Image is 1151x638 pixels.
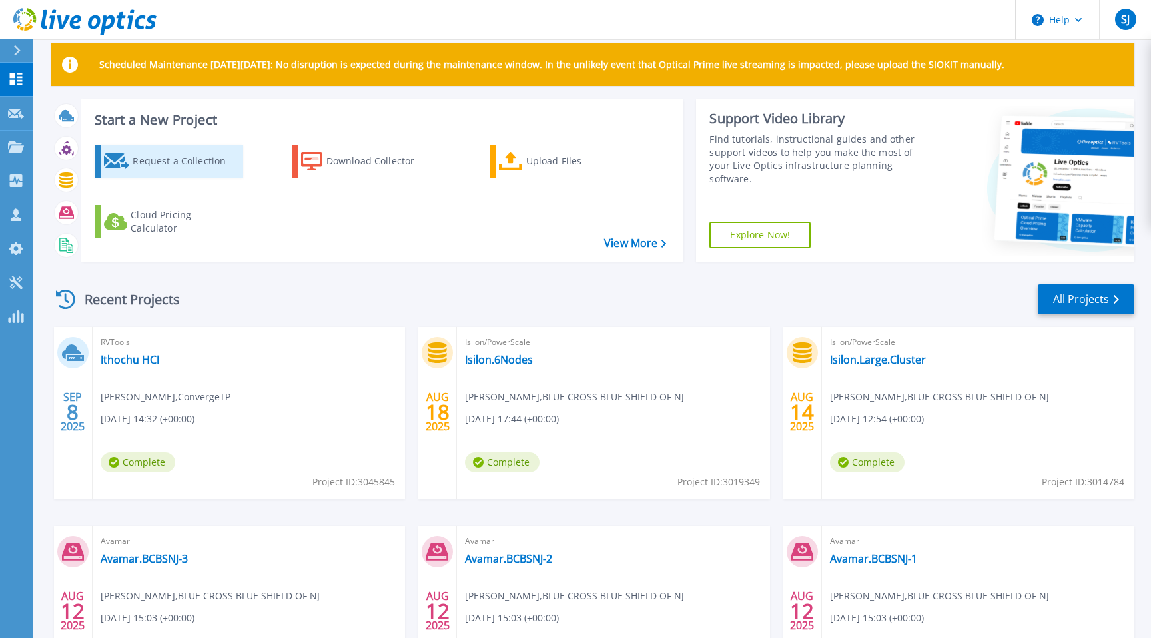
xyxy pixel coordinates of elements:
span: [DATE] 17:44 (+00:00) [465,412,559,426]
span: [PERSON_NAME] , BLUE CROSS BLUE SHIELD OF NJ [101,589,320,603]
span: 14 [790,406,814,418]
div: Find tutorials, instructional guides and other support videos to help you make the most of your L... [709,133,931,186]
span: 12 [790,605,814,617]
a: View More [604,237,666,250]
div: SEP 2025 [60,388,85,436]
a: Upload Files [490,145,638,178]
a: Avamar.BCBSNJ-2 [465,552,552,565]
a: Avamar.BCBSNJ-1 [830,552,917,565]
a: All Projects [1038,284,1134,314]
span: 8 [67,406,79,418]
div: Download Collector [326,148,433,174]
p: Scheduled Maintenance [DATE][DATE]: No disruption is expected during the maintenance window. In t... [99,59,1004,70]
span: RVTools [101,335,397,350]
span: Complete [101,452,175,472]
span: Project ID: 3014784 [1042,475,1124,489]
span: [PERSON_NAME] , BLUE CROSS BLUE SHIELD OF NJ [465,589,684,603]
span: Project ID: 3045845 [312,475,395,489]
span: Isilon/PowerScale [830,335,1126,350]
a: Avamar.BCBSNJ-3 [101,552,188,565]
div: Recent Projects [51,283,198,316]
div: AUG 2025 [425,388,450,436]
span: 18 [426,406,450,418]
span: Avamar [101,534,397,549]
a: Download Collector [292,145,440,178]
span: [DATE] 15:03 (+00:00) [465,611,559,625]
span: 12 [61,605,85,617]
div: AUG 2025 [425,587,450,635]
span: [PERSON_NAME] , BLUE CROSS BLUE SHIELD OF NJ [830,390,1049,404]
span: [PERSON_NAME] , BLUE CROSS BLUE SHIELD OF NJ [830,589,1049,603]
span: [DATE] 15:03 (+00:00) [830,611,924,625]
span: Avamar [830,534,1126,549]
span: Isilon/PowerScale [465,335,761,350]
a: Request a Collection [95,145,243,178]
span: Complete [465,452,540,472]
span: [DATE] 12:54 (+00:00) [830,412,924,426]
div: AUG 2025 [789,587,815,635]
a: Ithochu HCI [101,353,159,366]
h3: Start a New Project [95,113,666,127]
a: Explore Now! [709,222,811,248]
span: SJ [1121,14,1130,25]
span: Complete [830,452,905,472]
span: Avamar [465,534,761,549]
span: [DATE] 15:03 (+00:00) [101,611,194,625]
div: Upload Files [526,148,633,174]
span: [PERSON_NAME] , ConvergeTP [101,390,230,404]
span: Project ID: 3019349 [677,475,760,489]
div: Request a Collection [133,148,239,174]
a: Isilon.Large.Cluster [830,353,926,366]
span: 12 [426,605,450,617]
a: Cloud Pricing Calculator [95,205,243,238]
span: [PERSON_NAME] , BLUE CROSS BLUE SHIELD OF NJ [465,390,684,404]
div: AUG 2025 [789,388,815,436]
div: AUG 2025 [60,587,85,635]
a: Isilon.6Nodes [465,353,533,366]
span: [DATE] 14:32 (+00:00) [101,412,194,426]
div: Support Video Library [709,110,931,127]
div: Cloud Pricing Calculator [131,208,237,235]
